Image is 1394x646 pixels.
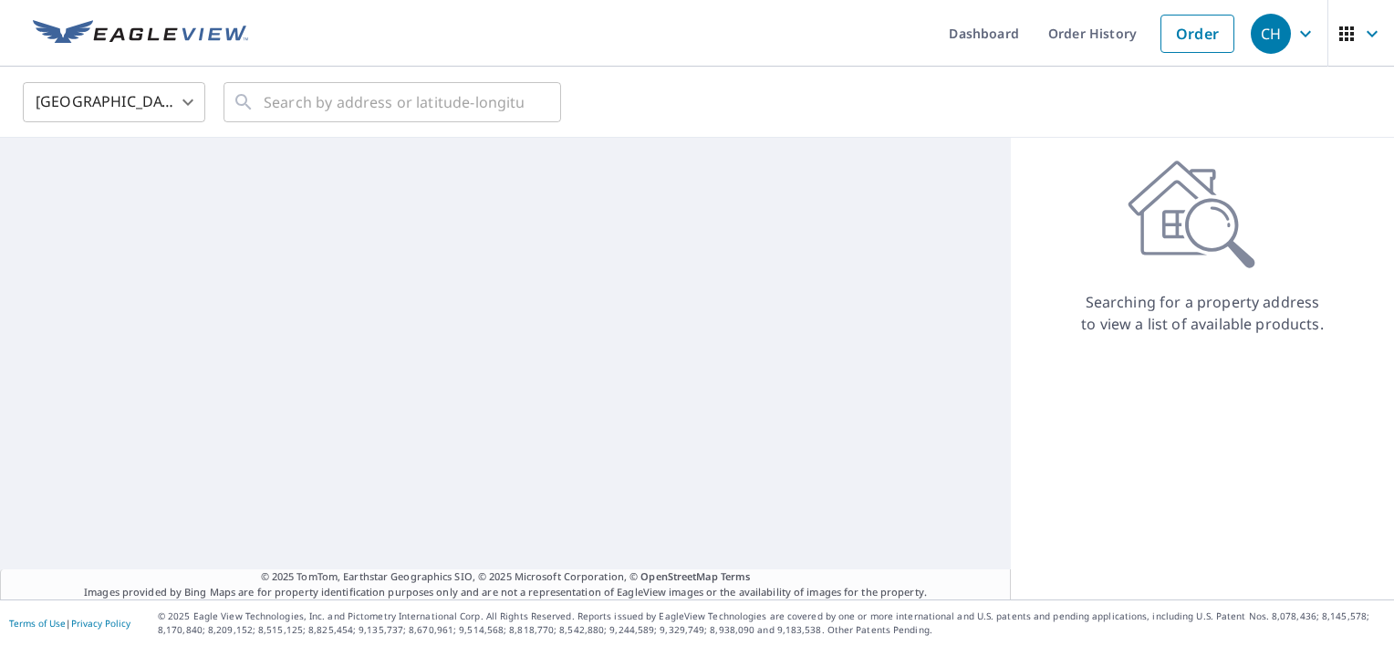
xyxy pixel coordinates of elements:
[158,610,1385,637] p: © 2025 Eagle View Technologies, Inc. and Pictometry International Corp. All Rights Reserved. Repo...
[721,569,751,583] a: Terms
[33,20,248,47] img: EV Logo
[9,618,130,629] p: |
[1080,291,1325,335] p: Searching for a property address to view a list of available products.
[1160,15,1234,53] a: Order
[264,77,524,128] input: Search by address or latitude-longitude
[261,569,751,585] span: © 2025 TomTom, Earthstar Geographics SIO, © 2025 Microsoft Corporation, ©
[640,569,717,583] a: OpenStreetMap
[1251,14,1291,54] div: CH
[71,617,130,630] a: Privacy Policy
[9,617,66,630] a: Terms of Use
[23,77,205,128] div: [GEOGRAPHIC_DATA]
